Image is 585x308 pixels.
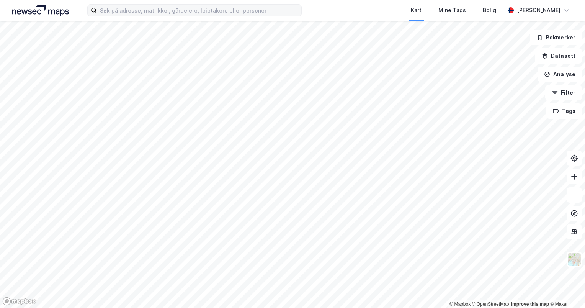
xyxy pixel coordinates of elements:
[2,297,36,306] a: Mapbox homepage
[511,301,549,307] a: Improve this map
[483,6,496,15] div: Bolig
[97,5,301,16] input: Søk på adresse, matrikkel, gårdeiere, leietakere eller personer
[411,6,422,15] div: Kart
[545,85,582,100] button: Filter
[538,67,582,82] button: Analyse
[438,6,466,15] div: Mine Tags
[567,252,582,267] img: Z
[547,271,585,308] div: Kontrollprogram for chat
[547,271,585,308] iframe: Chat Widget
[530,30,582,45] button: Bokmerker
[12,5,69,16] img: logo.a4113a55bc3d86da70a041830d287a7e.svg
[535,48,582,64] button: Datasett
[546,103,582,119] button: Tags
[472,301,509,307] a: OpenStreetMap
[449,301,471,307] a: Mapbox
[517,6,560,15] div: [PERSON_NAME]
